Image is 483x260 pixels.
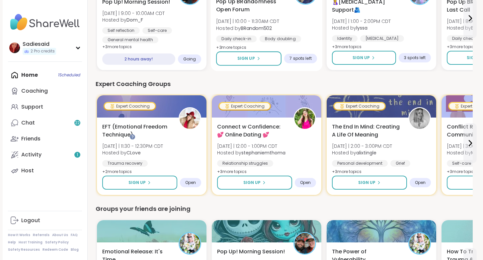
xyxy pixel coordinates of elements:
[409,233,430,254] img: Jessiegirl0719
[102,149,163,156] span: Hosted by
[102,123,171,139] span: EFT (Emotional Freedom Technique)
[332,149,392,156] span: Hosted by
[216,51,282,66] button: Sign Up
[185,180,196,185] span: Open
[294,108,315,129] img: stephaniemthoma
[71,247,79,252] a: Blog
[102,37,158,43] div: General mental health
[52,233,68,237] a: About Us
[8,240,16,245] a: Help
[219,103,270,110] div: Expert Coaching
[105,103,155,110] div: Expert Coaching
[71,233,78,237] a: FAQ
[300,180,311,185] span: Open
[216,18,279,25] span: [DATE] | 10:00 - 11:30AM CDT
[8,83,82,99] a: Coaching
[21,151,41,158] div: Activity
[217,123,286,139] span: Connect w Confidence: 💕 Online Dating 💕
[75,120,80,126] span: 22
[356,149,376,156] b: alixtingle
[332,35,358,42] div: Identity
[102,143,163,149] span: [DATE] | 11:30 - 12:30PM CDT
[447,160,476,167] div: Self-care
[294,233,315,254] img: Dom_F
[216,36,257,42] div: Daily check-in
[96,204,473,214] div: Groups your friends are joining
[243,180,261,186] span: Sign Up
[404,55,426,60] span: 3 spots left
[19,240,42,245] a: Host Training
[241,149,285,156] b: stephaniemthoma
[332,143,392,149] span: [DATE] | 2:00 - 3:00PM CDT
[332,160,388,167] div: Personal development
[332,51,396,65] button: Sign Up
[128,180,146,186] span: Sign Up
[217,248,285,256] span: Pop Up! Morning Session!
[353,55,370,61] span: Sign Up
[21,119,35,127] div: Chat
[217,143,285,149] span: [DATE] | 12:00 - 1:00PM CDT
[126,17,143,23] b: Dom_F
[33,233,49,237] a: Referrals
[21,135,40,142] div: Friends
[237,55,255,61] span: Sign Up
[180,233,200,254] img: Jessiegirl0719
[8,115,82,131] a: Chat22
[21,87,48,95] div: Coaching
[102,176,177,190] button: Sign Up
[332,18,391,25] span: [DATE] | 1:00 - 2:00PM CDT
[142,27,172,34] div: Self-care
[8,131,82,147] a: Friends
[21,167,34,174] div: Host
[409,108,430,129] img: alixtingle
[96,79,473,89] div: Expert Coaching Groups
[23,41,56,48] div: Sadiesaid
[77,152,78,158] span: 1
[180,108,200,129] img: CLove
[334,103,385,110] div: Expert Coaching
[8,213,82,228] a: Logout
[102,27,140,34] div: Self reflection
[21,103,43,111] div: Support
[217,176,292,190] button: Sign Up
[9,43,20,53] img: Sadiesaid
[45,240,69,245] a: Safety Policy
[42,247,68,252] a: Redeem Code
[358,180,375,186] span: Sign Up
[216,25,279,31] span: Hosted by
[360,35,404,42] div: [MEDICAL_DATA]
[8,147,82,163] a: Activity1
[356,25,367,31] b: lyssa
[241,25,272,31] b: BRandom502
[332,25,391,31] span: Hosted by
[332,123,401,139] span: The End In Mind: Creating A Life Of Meaning
[21,217,40,224] div: Logout
[8,233,30,237] a: How It Works
[415,180,426,185] span: Open
[31,48,55,54] span: 2 Pro credits
[390,160,410,167] div: Grief
[332,176,407,190] button: Sign Up
[8,99,82,115] a: Support
[130,134,135,139] iframe: Spotlight
[183,56,196,62] span: Going
[102,160,148,167] div: Trauma recovery
[102,17,165,23] span: Hosted by
[8,11,82,34] img: ShareWell Nav Logo
[259,36,301,42] div: Body doubling
[126,149,141,156] b: CLove
[102,53,175,65] div: 2 hours away!
[8,247,40,252] a: Safety Resources
[8,163,82,179] a: Host
[102,10,165,17] span: [DATE] | 9:00 - 10:00AM CDT
[217,149,285,156] span: Hosted by
[217,160,273,167] div: Relationship struggles
[289,56,311,61] span: 7 spots left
